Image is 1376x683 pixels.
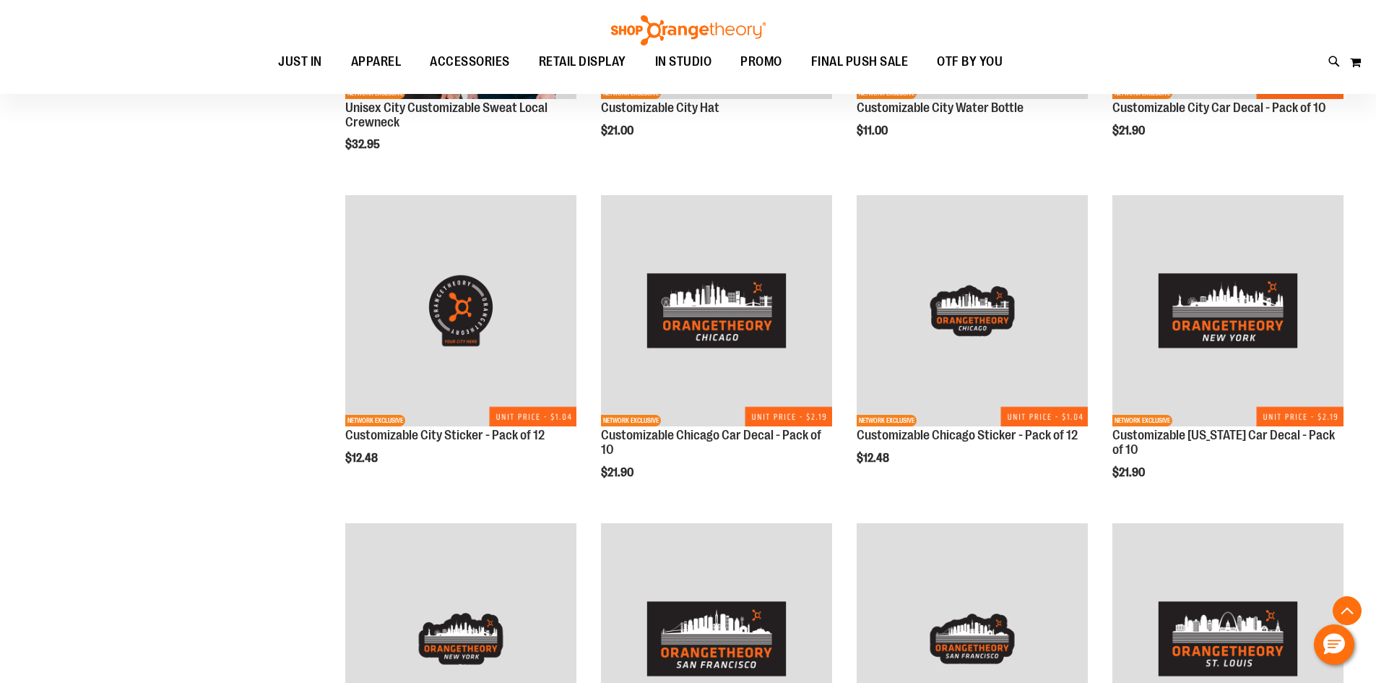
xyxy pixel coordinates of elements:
a: OTF BY YOU [922,46,1017,79]
div: product [849,188,1095,502]
span: PROMO [740,46,782,78]
a: ACCESSORIES [415,46,524,79]
span: $21.00 [601,124,636,137]
button: Hello, have a question? Let’s chat. [1314,624,1354,665]
span: $32.95 [345,138,382,151]
span: $21.90 [601,466,636,479]
span: $12.48 [857,452,891,465]
img: Product image for Customizable New York Car Decal - 10 PK [1112,195,1343,426]
a: Unisex City Customizable Sweat Local Crewneck [345,100,548,129]
span: IN STUDIO [655,46,712,78]
a: Customizable Chicago Sticker - Pack of 12 [857,428,1078,442]
button: Back To Top [1333,596,1362,625]
span: $11.00 [857,124,890,137]
span: NETWORK EXCLUSIVE [601,415,661,426]
span: FINAL PUSH SALE [811,46,909,78]
span: RETAIL DISPLAY [539,46,626,78]
span: $21.90 [1112,124,1147,137]
img: Product image for Customizable Chicago Sticker - 12 PK [857,195,1088,426]
div: product [338,188,584,502]
span: NETWORK EXCLUSIVE [857,415,917,426]
span: JUST IN [278,46,322,78]
span: ACCESSORIES [430,46,510,78]
img: Product image for Customizable City Sticker - 12 PK [345,195,576,426]
a: Customizable Chicago Car Decal - Pack of 10 [601,428,821,457]
a: Customizable [US_STATE] Car Decal - Pack of 10 [1112,428,1335,457]
span: NETWORK EXCLUSIVE [345,415,405,426]
a: Product image for Customizable Chicago Car Decal - 10 PKNETWORK EXCLUSIVE [601,195,832,429]
a: Product image for Customizable City Sticker - 12 PKNETWORK EXCLUSIVE [345,195,576,429]
a: JUST IN [264,46,337,79]
span: OTF BY YOU [937,46,1003,78]
span: $12.48 [345,452,380,465]
a: FINAL PUSH SALE [797,46,923,79]
span: NETWORK EXCLUSIVE [1112,415,1172,426]
a: APPAREL [337,46,416,79]
img: Shop Orangetheory [609,15,768,46]
span: APPAREL [351,46,402,78]
a: PROMO [726,46,797,79]
a: RETAIL DISPLAY [524,46,641,78]
a: Customizable City Car Decal - Pack of 10 [1112,100,1326,115]
a: IN STUDIO [641,46,727,79]
span: $21.90 [1112,466,1147,479]
img: Product image for Customizable Chicago Car Decal - 10 PK [601,195,832,426]
a: Product image for Customizable Chicago Sticker - 12 PKNETWORK EXCLUSIVE [857,195,1088,429]
div: product [1105,188,1351,515]
a: Customizable City Hat [601,100,719,115]
a: Customizable City Sticker - Pack of 12 [345,428,545,442]
div: product [594,188,839,515]
a: Product image for Customizable New York Car Decal - 10 PKNETWORK EXCLUSIVE [1112,195,1343,429]
a: Customizable City Water Bottle [857,100,1024,115]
